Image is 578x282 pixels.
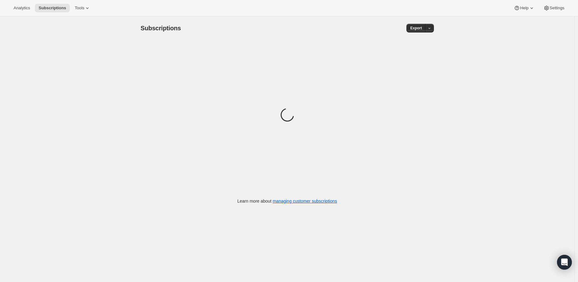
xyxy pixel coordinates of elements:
[510,4,538,12] button: Help
[10,4,34,12] button: Analytics
[406,24,426,32] button: Export
[141,25,181,32] span: Subscriptions
[557,255,572,270] div: Open Intercom Messenger
[35,4,70,12] button: Subscriptions
[520,6,528,11] span: Help
[39,6,66,11] span: Subscriptions
[410,26,422,31] span: Export
[14,6,30,11] span: Analytics
[237,198,337,204] p: Learn more about
[540,4,568,12] button: Settings
[272,199,337,204] a: managing customer subscriptions
[550,6,564,11] span: Settings
[71,4,94,12] button: Tools
[75,6,84,11] span: Tools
